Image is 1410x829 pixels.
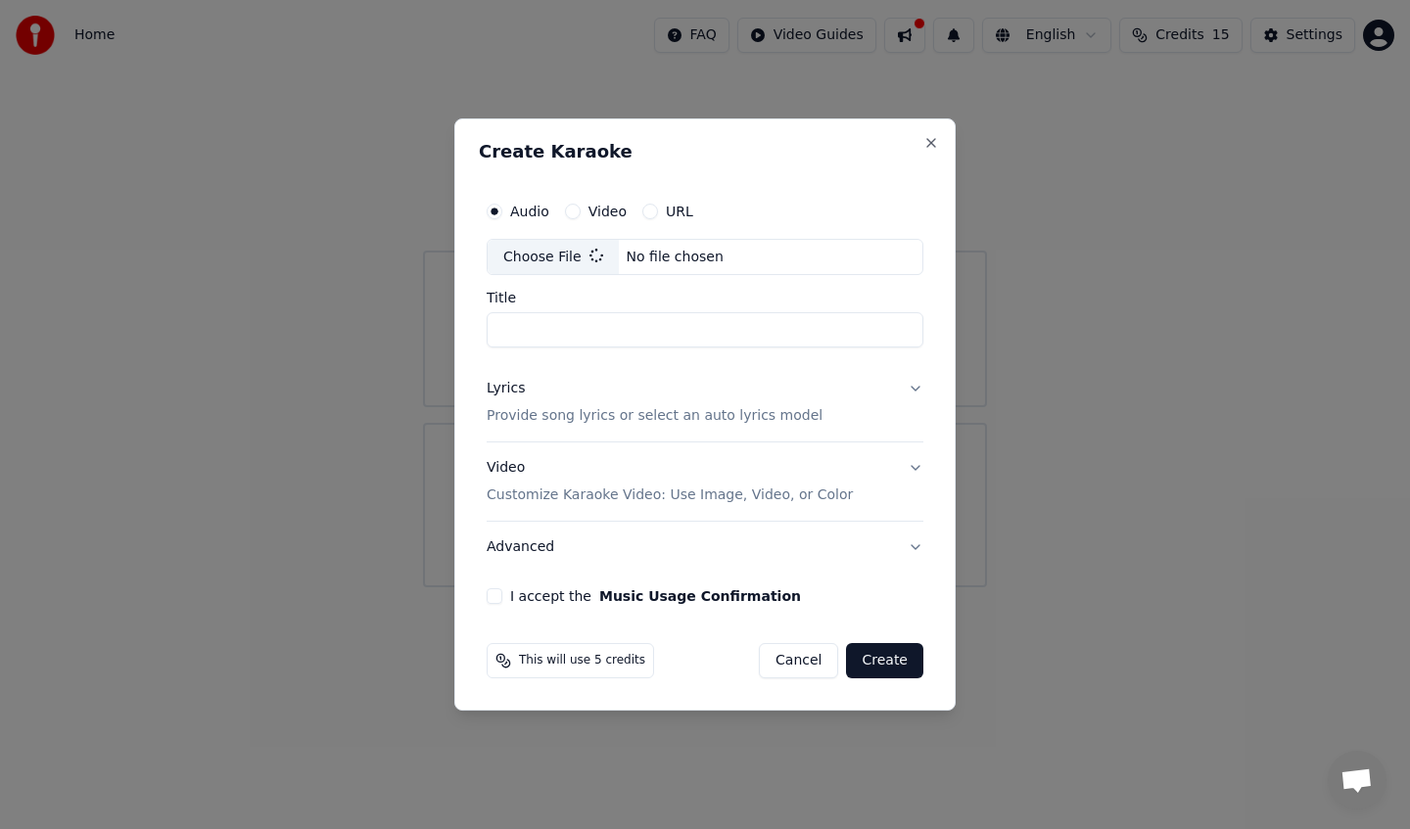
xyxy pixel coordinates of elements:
[479,143,931,161] h2: Create Karaoke
[487,485,853,505] p: Customize Karaoke Video: Use Image, Video, or Color
[487,380,525,399] div: Lyrics
[487,364,923,442] button: LyricsProvide song lyrics or select an auto lyrics model
[666,205,693,218] label: URL
[759,643,838,678] button: Cancel
[487,522,923,573] button: Advanced
[487,292,923,305] label: Title
[487,459,853,506] div: Video
[510,589,801,603] label: I accept the
[846,643,923,678] button: Create
[619,248,731,267] div: No file chosen
[519,653,645,668] span: This will use 5 credits
[487,407,822,427] p: Provide song lyrics or select an auto lyrics model
[599,589,801,603] button: I accept the
[510,205,549,218] label: Audio
[487,443,923,522] button: VideoCustomize Karaoke Video: Use Image, Video, or Color
[488,240,619,275] div: Choose File
[588,205,627,218] label: Video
